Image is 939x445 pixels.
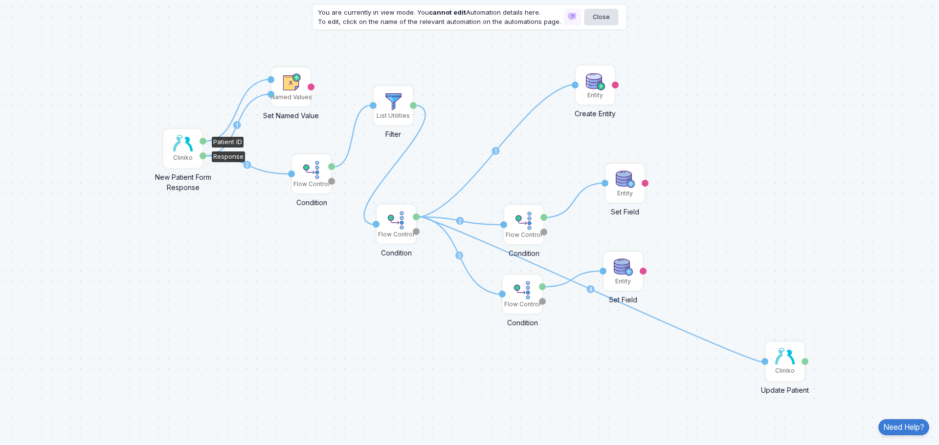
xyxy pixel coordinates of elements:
div: Condition [355,243,438,258]
div: Patient ID [212,137,244,148]
img: cliniko.jpg [775,348,795,364]
div: Named Values [270,93,312,102]
div: Flow Control [378,230,414,239]
text: 1 [494,148,497,155]
div: Create Entity [554,104,637,119]
div: Condition [481,313,564,328]
div: Set Field [583,202,667,217]
div: List Utilities [377,111,410,120]
div: Entity [587,91,603,100]
div: Set Field [581,290,665,305]
div: Flow Control [293,180,330,189]
img: note-set.png [281,73,301,93]
img: filter.png [383,92,403,111]
img: cliniko.jpg [173,135,193,151]
div: Cliniko [173,153,193,162]
div: Condition [482,243,565,258]
img: condition.png [513,280,532,300]
img: condition.png [514,211,534,231]
text: 4 [589,286,593,293]
text: 1 [236,122,238,129]
div: New Patient Form Response [141,167,224,192]
text: 3 [457,252,461,259]
span: You are currently in view mode. You Automation details here. To edit, click on the name of the re... [318,8,561,27]
button: Close [584,9,618,26]
div: Cliniko [775,366,795,375]
b: cannot edit [429,8,466,16]
img: condition.png [386,211,406,230]
img: add.png [615,170,635,189]
div: Entity [617,189,633,198]
div: Response [212,151,245,162]
text: 2 [246,161,249,169]
div: Entity [615,277,631,286]
div: Condition [270,192,353,208]
text: 2 [458,217,462,225]
div: Update Patient [743,380,827,395]
img: add.png [613,257,633,277]
a: Need Help? [878,419,929,435]
div: Set Named Value [249,106,333,121]
img: create.png [585,71,605,91]
div: Flow Control [504,300,540,309]
img: condition.png [302,160,321,180]
div: Flow Control [506,231,542,239]
div: Filter [352,124,435,139]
